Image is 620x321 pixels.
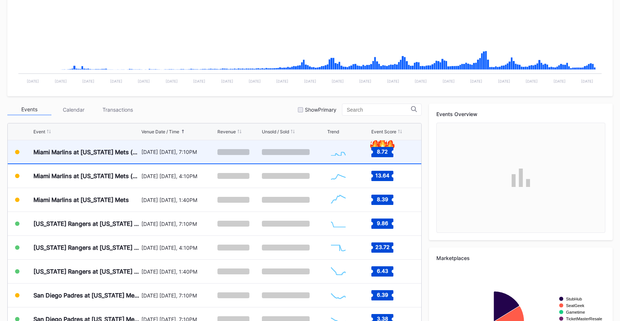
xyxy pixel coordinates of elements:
[436,111,605,117] div: Events Overview
[327,286,349,304] svg: Chart title
[33,268,140,275] div: [US_STATE] Rangers at [US_STATE] Mets (Kids Color-In Lunchbox Giveaway)
[327,143,349,161] svg: Chart title
[33,244,140,251] div: [US_STATE] Rangers at [US_STATE] Mets (Mets Alumni Classic/Mrs. Met Taxicab [GEOGRAPHIC_DATA] Giv...
[193,79,205,83] text: [DATE]
[141,173,216,179] div: [DATE] [DATE], 4:10PM
[95,104,140,115] div: Transactions
[371,129,396,134] div: Event Score
[141,197,216,203] div: [DATE] [DATE], 1:40PM
[262,129,289,134] div: Unsold / Sold
[566,303,584,308] text: SeatGeek
[276,79,288,83] text: [DATE]
[27,79,39,83] text: [DATE]
[51,104,95,115] div: Calendar
[33,220,140,227] div: [US_STATE] Rangers at [US_STATE] Mets
[82,79,94,83] text: [DATE]
[581,79,593,83] text: [DATE]
[33,196,129,203] div: Miami Marlins at [US_STATE] Mets
[217,129,236,134] div: Revenue
[526,79,538,83] text: [DATE]
[110,79,122,83] text: [DATE]
[141,245,216,251] div: [DATE] [DATE], 4:10PM
[377,268,388,274] text: 6.43
[305,107,336,113] div: Show Primary
[375,172,389,178] text: 13.64
[470,79,482,83] text: [DATE]
[138,79,150,83] text: [DATE]
[377,196,388,202] text: 8.39
[141,268,216,275] div: [DATE] [DATE], 1:40PM
[443,79,455,83] text: [DATE]
[498,79,510,83] text: [DATE]
[166,79,178,83] text: [DATE]
[554,79,566,83] text: [DATE]
[566,297,582,301] text: StubHub
[327,167,349,185] svg: Chart title
[327,191,349,209] svg: Chart title
[221,79,233,83] text: [DATE]
[33,148,140,156] div: Miami Marlins at [US_STATE] Mets (Fireworks Night)
[387,79,399,83] text: [DATE]
[377,220,388,226] text: 9.86
[327,262,349,281] svg: Chart title
[332,79,344,83] text: [DATE]
[359,79,371,83] text: [DATE]
[415,79,427,83] text: [DATE]
[327,214,349,233] svg: Chart title
[377,148,388,154] text: 8.72
[436,255,605,261] div: Marketplaces
[33,292,140,299] div: San Diego Padres at [US_STATE] Mets
[249,79,261,83] text: [DATE]
[566,310,585,314] text: Gametime
[141,149,216,155] div: [DATE] [DATE], 7:10PM
[327,129,339,134] div: Trend
[377,292,388,298] text: 6.39
[566,317,602,321] text: TicketMasterResale
[141,221,216,227] div: [DATE] [DATE], 7:10PM
[347,107,411,113] input: Search
[141,129,179,134] div: Venue Date / Time
[33,129,45,134] div: Event
[7,104,51,115] div: Events
[375,244,390,250] text: 23.72
[33,172,140,180] div: Miami Marlins at [US_STATE] Mets ([PERSON_NAME] Giveaway)
[327,238,349,257] svg: Chart title
[55,79,67,83] text: [DATE]
[304,79,316,83] text: [DATE]
[141,292,216,299] div: [DATE] [DATE], 7:10PM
